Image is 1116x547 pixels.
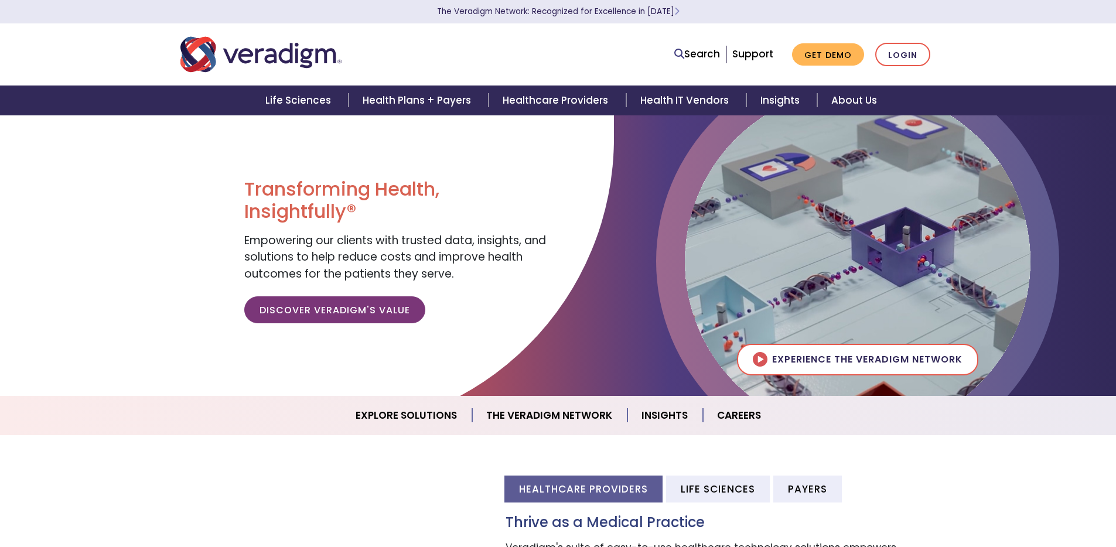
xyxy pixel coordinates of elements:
[666,476,770,502] li: Life Sciences
[626,86,746,115] a: Health IT Vendors
[489,86,626,115] a: Healthcare Providers
[504,476,663,502] li: Healthcare Providers
[703,401,775,430] a: Careers
[773,476,842,502] li: Payers
[472,401,627,430] a: The Veradigm Network
[506,514,936,531] h3: Thrive as a Medical Practice
[244,296,425,323] a: Discover Veradigm's Value
[875,43,930,67] a: Login
[674,6,680,17] span: Learn More
[251,86,349,115] a: Life Sciences
[244,233,546,282] span: Empowering our clients with trusted data, insights, and solutions to help reduce costs and improv...
[674,46,720,62] a: Search
[342,401,472,430] a: Explore Solutions
[732,47,773,61] a: Support
[792,43,864,66] a: Get Demo
[817,86,891,115] a: About Us
[349,86,489,115] a: Health Plans + Payers
[746,86,817,115] a: Insights
[627,401,703,430] a: Insights
[180,35,342,74] img: Veradigm logo
[437,6,680,17] a: The Veradigm Network: Recognized for Excellence in [DATE]Learn More
[244,178,549,223] h1: Transforming Health, Insightfully®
